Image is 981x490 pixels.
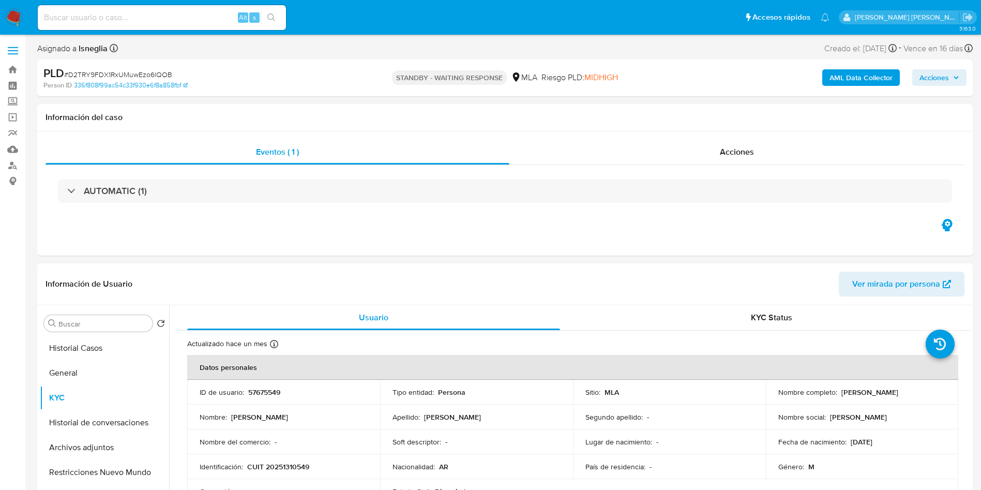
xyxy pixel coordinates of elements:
span: Riesgo PLD: [541,72,618,83]
input: Buscar [58,319,148,329]
span: Usuario [359,311,388,323]
p: AR [439,462,448,471]
p: Sitio : [585,388,600,397]
p: [PERSON_NAME] [841,388,898,397]
button: Ver mirada por persona [839,272,964,296]
button: Acciones [912,69,967,86]
p: Nombre completo : [778,388,837,397]
p: - [445,437,447,447]
span: - [899,41,901,55]
button: AML Data Collector [822,69,900,86]
p: Actualizado hace un mes [187,339,267,349]
p: Tipo entidad : [393,388,434,397]
p: [PERSON_NAME] [830,412,887,422]
a: Notificaciones [821,13,829,22]
h3: AUTOMATIC (1) [84,185,147,197]
p: Nombre social : [778,412,826,422]
span: Asignado a [37,43,108,54]
button: General [40,361,169,385]
p: 57675549 [248,388,280,397]
p: STANDBY - WAITING RESPONSE [392,70,507,85]
button: Archivos adjuntos [40,435,169,460]
span: Alt [239,12,247,22]
p: MLA [605,388,619,397]
span: Accesos rápidos [752,12,810,23]
p: [PERSON_NAME] [424,412,481,422]
h1: Información de Usuario [46,279,132,289]
span: Acciones [720,146,754,158]
p: [PERSON_NAME] [231,412,288,422]
b: lsneglia [77,42,108,54]
span: Vence en 16 días [903,43,963,54]
h1: Información del caso [46,112,964,123]
th: Datos personales [187,355,958,380]
p: Nombre del comercio : [200,437,270,447]
p: Soft descriptor : [393,437,441,447]
p: Persona [438,388,465,397]
p: - [647,412,649,422]
p: Segundo apellido : [585,412,643,422]
p: País de residencia : [585,462,645,471]
b: Person ID [43,81,72,90]
b: AML Data Collector [829,69,893,86]
p: - [275,437,277,447]
button: Buscar [48,319,56,328]
div: AUTOMATIC (1) [58,179,952,203]
p: [DATE] [851,437,872,447]
button: Historial de conversaciones [40,410,169,435]
b: PLD [43,65,64,81]
p: Fecha de nacimiento : [778,437,847,447]
p: - [650,462,652,471]
a: Salir [962,12,973,23]
span: # D2TRY9FDX1RxUMuwEzo6lQOB [64,69,172,80]
p: Lugar de nacimiento : [585,437,652,447]
p: Apellido : [393,412,420,422]
span: s [253,12,256,22]
span: Eventos ( 1 ) [256,146,299,158]
button: Historial Casos [40,336,169,361]
p: M [808,462,814,471]
button: KYC [40,385,169,410]
input: Buscar usuario o caso... [38,11,286,24]
p: Nacionalidad : [393,462,435,471]
button: Volver al orden por defecto [157,319,165,331]
p: lucia.neglia@mercadolibre.com [855,12,959,22]
p: Género : [778,462,804,471]
p: Nombre : [200,412,227,422]
div: Creado el: [DATE] [824,41,897,55]
p: ID de usuario : [200,388,244,397]
button: Restricciones Nuevo Mundo [40,460,169,485]
div: MLA [511,72,537,83]
p: - [656,437,658,447]
span: KYC Status [751,311,792,323]
p: CUIT 20251310549 [247,462,309,471]
a: 336f808f99ac54c33f930e6f8a858fbf [74,81,188,90]
button: search-icon [261,10,282,25]
span: Acciones [919,69,949,86]
span: MIDHIGH [584,71,618,83]
span: Ver mirada por persona [852,272,940,296]
p: Identificación : [200,462,243,471]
